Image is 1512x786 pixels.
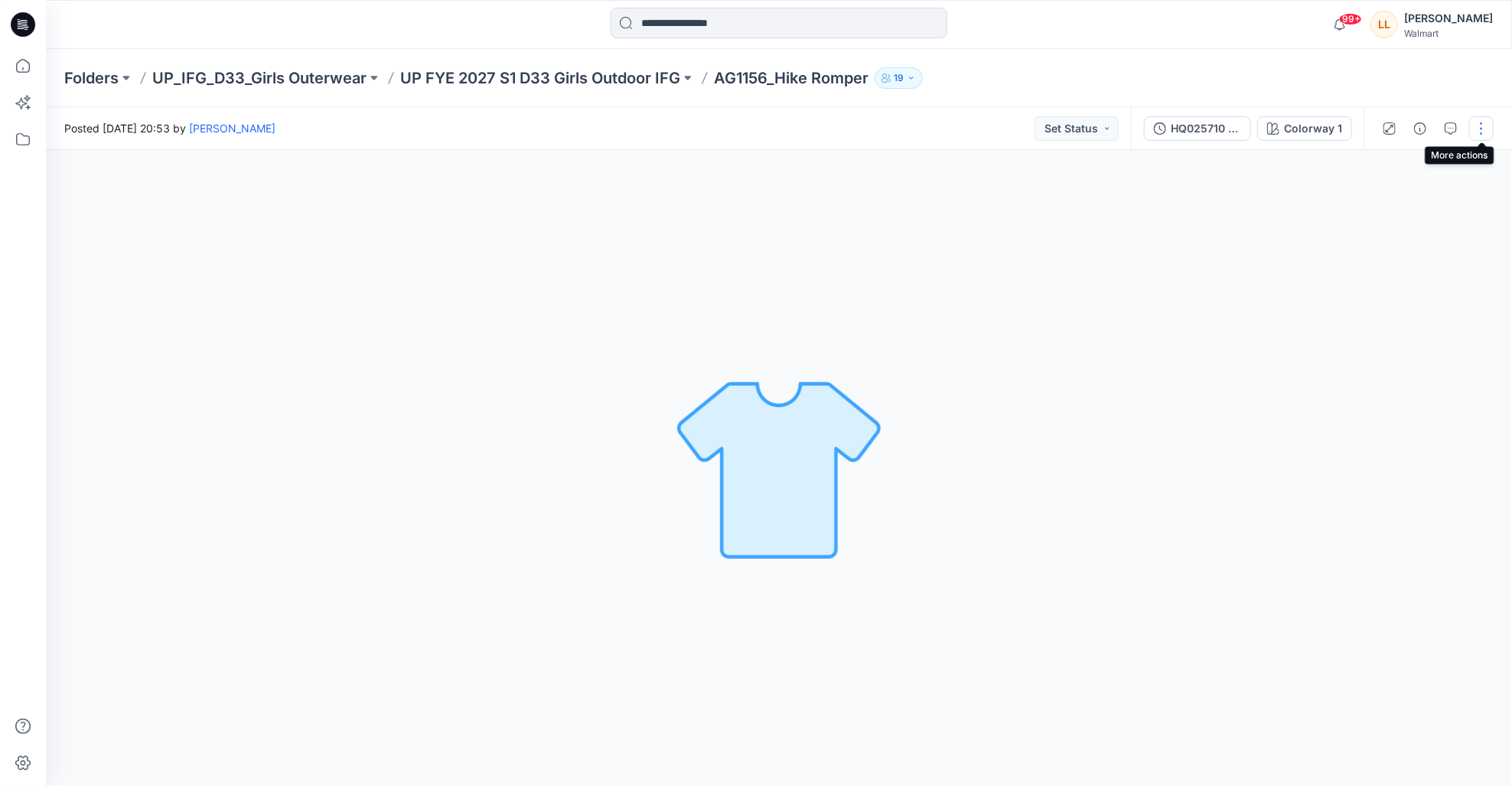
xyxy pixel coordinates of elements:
a: [PERSON_NAME] [189,122,275,135]
button: 19 [875,67,923,89]
a: Folders [64,67,119,89]
img: No Outline [672,361,886,576]
button: Details [1408,116,1432,141]
div: Walmart [1404,28,1493,39]
div: LL [1370,11,1398,38]
button: Colorway 1 [1257,116,1352,141]
a: UP FYE 2027 S1 D33 Girls Outdoor IFG [400,67,680,89]
div: HQ025710 (AG1156)_Hike Romper_GV_post [1171,120,1241,137]
a: UP_IFG_D33_Girls Outerwear [152,67,367,89]
button: HQ025710 (AG1156)_Hike Romper_GV_post [1144,116,1251,141]
span: 99+ [1339,13,1362,25]
p: AG1156_Hike Romper [714,67,868,89]
div: Colorway 1 [1284,120,1342,137]
div: [PERSON_NAME] [1404,9,1493,28]
p: 19 [894,70,904,86]
span: Posted [DATE] 20:53 by [64,120,275,136]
